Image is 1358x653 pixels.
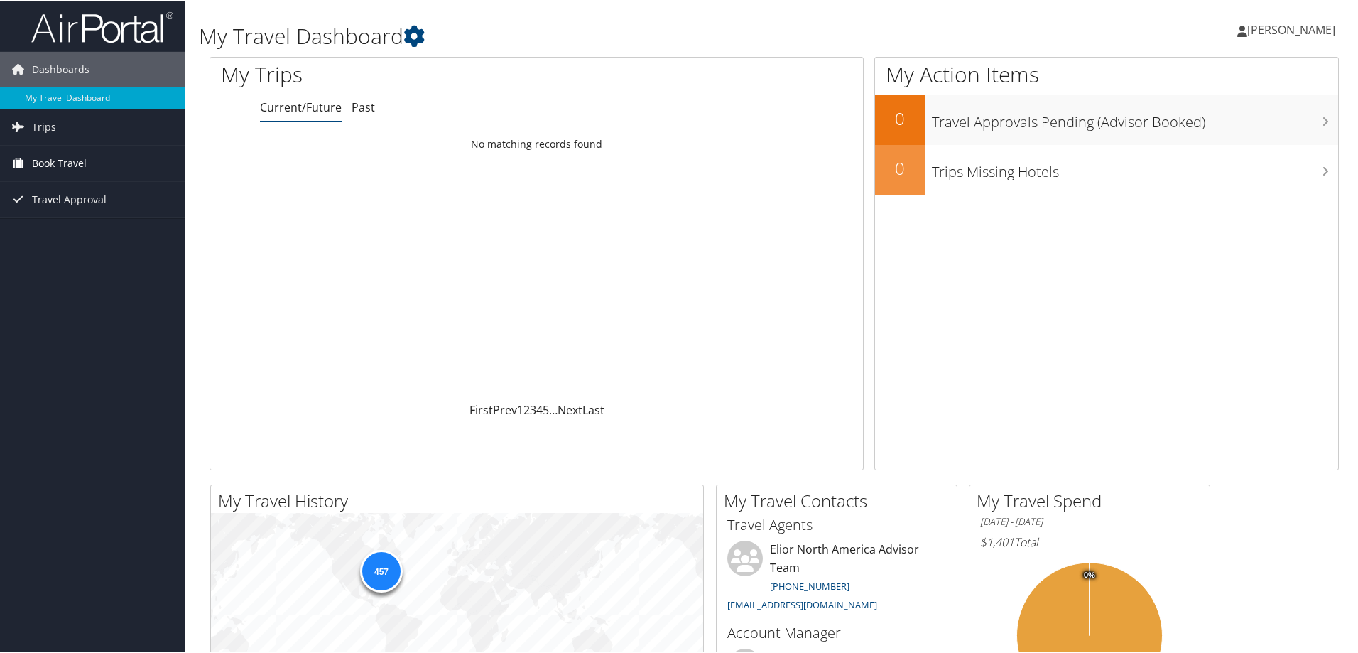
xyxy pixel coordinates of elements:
[980,533,1014,549] span: $1,401
[727,622,946,642] h3: Account Manager
[517,401,523,416] a: 1
[359,549,402,591] div: 457
[932,104,1338,131] h3: Travel Approvals Pending (Advisor Booked)
[218,487,703,512] h2: My Travel History
[1247,21,1335,36] span: [PERSON_NAME]
[260,98,342,114] a: Current/Future
[210,130,863,156] td: No matching records found
[582,401,604,416] a: Last
[720,539,953,615] li: Elior North America Advisor Team
[875,105,925,129] h2: 0
[727,597,877,610] a: [EMAIL_ADDRESS][DOMAIN_NAME]
[727,514,946,534] h3: Travel Agents
[221,58,580,88] h1: My Trips
[530,401,536,416] a: 3
[549,401,558,416] span: …
[977,487,1210,512] h2: My Travel Spend
[932,153,1338,180] h3: Trips Missing Hotels
[32,144,87,180] span: Book Travel
[875,58,1338,88] h1: My Action Items
[523,401,530,416] a: 2
[536,401,543,416] a: 4
[352,98,375,114] a: Past
[199,20,966,50] h1: My Travel Dashboard
[1084,570,1095,578] tspan: 0%
[770,578,849,591] a: [PHONE_NUMBER]
[32,50,89,86] span: Dashboards
[1237,7,1349,50] a: [PERSON_NAME]
[980,533,1199,549] h6: Total
[31,9,173,43] img: airportal-logo.png
[32,108,56,144] span: Trips
[875,155,925,179] h2: 0
[558,401,582,416] a: Next
[469,401,493,416] a: First
[493,401,517,416] a: Prev
[724,487,957,512] h2: My Travel Contacts
[875,144,1338,193] a: 0Trips Missing Hotels
[543,401,549,416] a: 5
[32,180,107,216] span: Travel Approval
[875,94,1338,144] a: 0Travel Approvals Pending (Advisor Booked)
[980,514,1199,527] h6: [DATE] - [DATE]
